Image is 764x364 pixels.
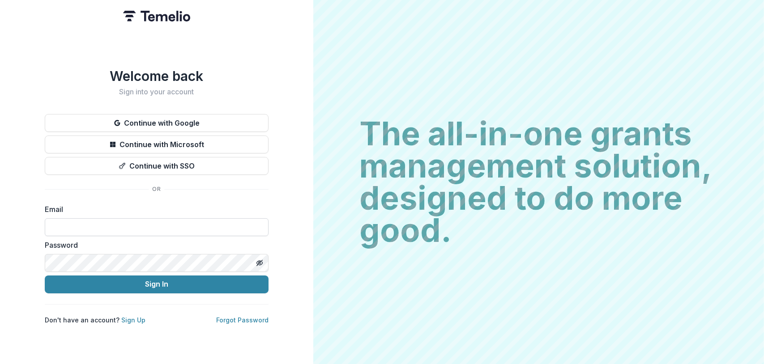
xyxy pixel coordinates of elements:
label: Password [45,240,263,250]
button: Toggle password visibility [252,256,267,270]
button: Continue with Microsoft [45,135,269,153]
button: Continue with SSO [45,157,269,175]
img: Temelio [123,11,190,21]
label: Email [45,204,263,215]
h2: Sign into your account [45,88,269,96]
h1: Welcome back [45,68,269,84]
a: Forgot Password [216,316,269,324]
p: Don't have an account? [45,315,145,325]
a: Sign Up [121,316,145,324]
button: Continue with Google [45,114,269,132]
button: Sign In [45,275,269,293]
